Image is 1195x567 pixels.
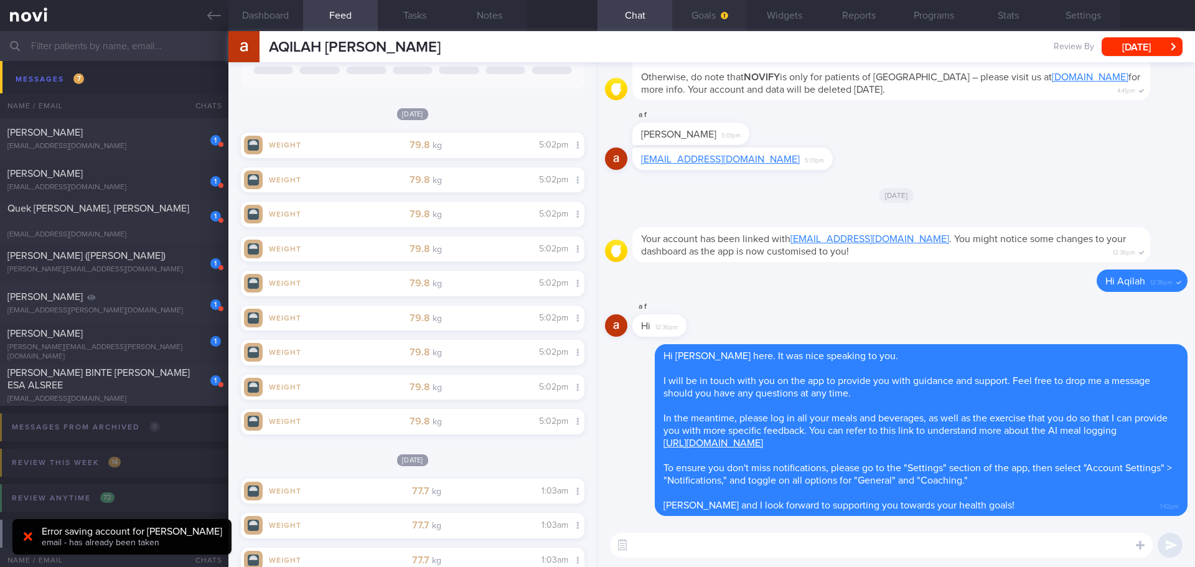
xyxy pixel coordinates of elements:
[663,351,898,361] span: Hi [PERSON_NAME] here. It was nice speaking to you.
[412,486,429,496] strong: 77.7
[1052,72,1128,82] a: [DOMAIN_NAME]
[805,153,824,165] span: 5:01pm
[9,454,124,471] div: Review this week
[7,343,221,362] div: [PERSON_NAME][EMAIL_ADDRESS][PERSON_NAME][DOMAIN_NAME]
[1113,245,1135,257] span: 12:36pm
[721,128,741,140] span: 5:01pm
[269,40,441,55] span: AQILAH [PERSON_NAME]
[432,522,441,530] small: kg
[9,419,163,436] div: Messages from Archived
[263,485,312,495] div: Weight
[632,299,724,314] div: a f
[263,174,312,184] div: Weight
[263,554,312,565] div: Weight
[410,382,430,392] strong: 79.8
[655,320,678,332] span: 12:36pm
[263,381,312,391] div: Weight
[410,416,430,426] strong: 79.8
[539,314,568,322] span: 5:02pm
[879,188,914,203] span: [DATE]
[7,368,190,390] span: [PERSON_NAME] BINTE [PERSON_NAME] ESA ALSREE
[7,329,83,339] span: [PERSON_NAME]
[663,376,1150,398] span: I will be in touch with you on the app to provide you with guidance and support. Feel free to dro...
[108,457,121,467] span: 14
[9,490,118,507] div: Review anytime
[641,129,716,139] span: [PERSON_NAME]
[539,245,568,253] span: 5:02pm
[433,279,442,288] small: kg
[410,209,430,219] strong: 79.8
[210,135,221,146] div: 1
[539,348,568,357] span: 5:02pm
[410,278,430,288] strong: 79.8
[263,346,312,357] div: Weight
[641,234,1126,256] span: Your account has been linked with . You might notice some changes to your dashboard as the app is...
[1102,37,1183,56] button: [DATE]
[539,141,568,149] span: 5:02pm
[663,413,1168,436] span: In the meantime, please log in all your meals and beverages, as well as the exercise that you do ...
[410,313,430,323] strong: 79.8
[433,141,442,150] small: kg
[210,176,221,187] div: 1
[7,183,221,192] div: [EMAIL_ADDRESS][DOMAIN_NAME]
[42,525,222,538] div: Error saving account for [PERSON_NAME]
[433,418,442,426] small: kg
[7,230,221,240] div: [EMAIL_ADDRESS][DOMAIN_NAME]
[641,72,1140,95] span: Otherwise, do note that is only for patients of [GEOGRAPHIC_DATA] – please visit us at for more i...
[263,312,312,322] div: Weight
[42,538,159,547] span: email - has already been taken
[263,243,312,253] div: Weight
[433,210,442,219] small: kg
[7,169,83,179] span: [PERSON_NAME]
[539,176,568,184] span: 5:02pm
[663,438,763,448] a: [URL][DOMAIN_NAME]
[412,555,429,565] strong: 77.7
[263,208,312,218] div: Weight
[539,383,568,391] span: 5:02pm
[263,519,312,530] div: Weight
[397,108,428,120] span: [DATE]
[7,251,166,261] span: [PERSON_NAME] ([PERSON_NAME])
[397,454,428,466] span: [DATE]
[7,204,189,213] span: Quek [PERSON_NAME], [PERSON_NAME]
[179,93,228,118] div: Chats
[210,211,221,222] div: 1
[210,299,221,310] div: 1
[410,244,430,254] strong: 79.8
[263,277,312,288] div: Weight
[263,415,312,426] div: Weight
[1160,499,1179,511] span: 1:42pm
[541,556,568,565] span: 1:03am
[1150,275,1173,287] span: 12:36pm
[539,279,568,288] span: 5:02pm
[790,234,949,244] a: [EMAIL_ADDRESS][DOMAIN_NAME]
[433,383,442,392] small: kg
[663,463,1172,485] span: To ensure you don't miss notifications, please go to the "Settings" section of the app, then sele...
[7,292,83,302] span: [PERSON_NAME]
[7,142,221,151] div: [EMAIL_ADDRESS][DOMAIN_NAME]
[100,492,115,503] span: 72
[410,347,430,357] strong: 79.8
[7,395,221,404] div: [EMAIL_ADDRESS][DOMAIN_NAME]
[7,128,83,138] span: [PERSON_NAME]
[1054,42,1094,53] span: Review By
[210,336,221,347] div: 1
[412,520,429,530] strong: 77.7
[12,71,87,88] div: Messages
[210,375,221,386] div: 1
[1105,276,1145,286] span: Hi Aqilah
[433,176,442,185] small: kg
[1117,83,1135,95] span: 4:41pm
[410,140,430,150] strong: 79.8
[7,306,221,316] div: [EMAIL_ADDRESS][PERSON_NAME][DOMAIN_NAME]
[433,245,442,254] small: kg
[632,108,787,123] div: a f
[432,556,441,565] small: kg
[263,139,312,149] div: Weight
[539,417,568,426] span: 5:02pm
[410,175,430,185] strong: 79.8
[663,500,1015,510] span: [PERSON_NAME] and I look forward to supporting you towards your health goals!
[641,154,800,164] a: [EMAIL_ADDRESS][DOMAIN_NAME]
[432,487,441,496] small: kg
[541,487,568,495] span: 1:03am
